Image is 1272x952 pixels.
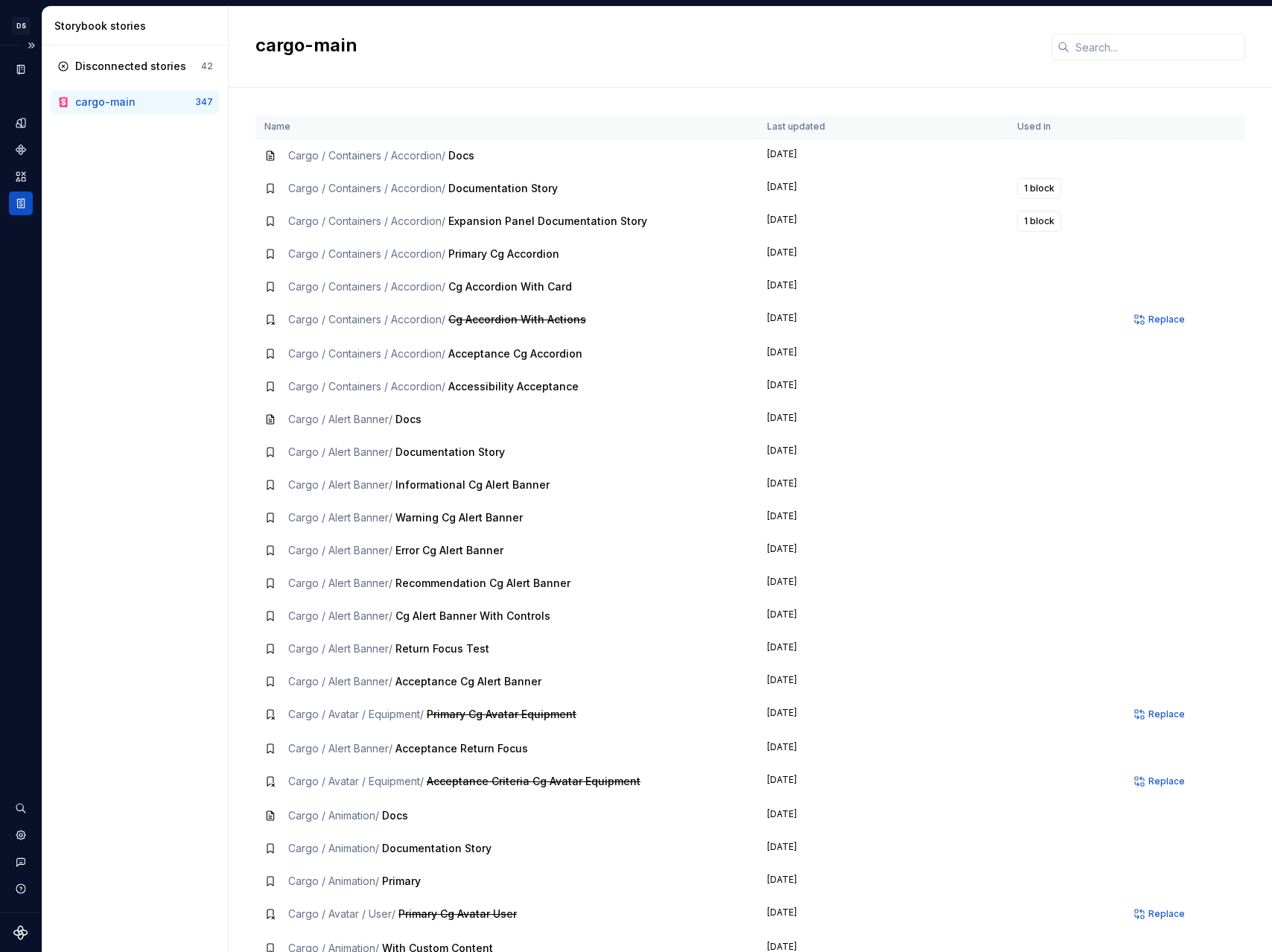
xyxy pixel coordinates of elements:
span: Return Focus Test [395,642,489,655]
th: Used in [1008,115,1121,139]
button: Replace [1130,904,1192,924]
td: [DATE] [758,270,1008,303]
span: Replace [1148,908,1185,920]
div: 42 [201,60,213,72]
div: Disconnected stories [75,59,186,74]
td: [DATE] [758,765,1008,799]
a: Assets [9,165,33,188]
a: Components [9,138,33,162]
td: [DATE] [758,665,1008,698]
button: Expand sidebar [21,35,42,56]
td: [DATE] [758,436,1008,469]
span: Cargo / Alert Banner / [288,642,392,655]
span: Cargo / Alert Banner / [288,742,392,755]
span: Cargo / Containers / Accordion / [288,182,445,194]
span: Primary Cg Accordion [448,247,559,260]
td: [DATE] [758,205,1008,238]
span: Acceptance Cg Alert Banner [395,675,541,688]
span: Error Cg Alert Banner [395,544,503,556]
span: Cargo / Animation / [288,809,379,822]
span: Cargo / Alert Banner / [288,544,392,556]
td: [DATE] [758,534,1008,567]
button: 1 block [1017,178,1061,199]
span: Replace [1148,314,1185,326]
span: Cargo / Alert Banner / [288,609,392,622]
span: Primary Cg Avatar User [398,907,517,920]
span: Docs [382,809,408,822]
span: Cargo / Containers / Accordion / [288,149,445,162]
td: [DATE] [758,403,1008,436]
th: Last updated [758,115,1008,139]
span: Acceptance Criteria Cg Avatar Equipment [427,775,640,787]
span: 1 block [1024,183,1055,194]
span: Cargo / Alert Banner / [288,511,392,524]
td: [DATE] [758,469,1008,501]
button: DS [3,10,39,42]
span: Replace [1148,708,1185,720]
span: Accessibility Acceptance [448,380,579,393]
td: [DATE] [758,238,1008,270]
span: Cargo / Alert Banner / [288,675,392,688]
span: Cargo / Alert Banner / [288,577,392,589]
span: 1 block [1024,215,1055,227]
td: [DATE] [758,172,1008,205]
span: Documentation Story [395,445,505,458]
span: Cg Accordion With Actions [448,313,586,326]
input: Search... [1069,34,1245,60]
td: [DATE] [758,865,1008,898]
td: [DATE] [758,732,1008,765]
span: Cargo / Alert Banner / [288,413,392,425]
td: [DATE] [758,632,1008,665]
span: Cargo / Avatar / Equipment / [288,708,424,720]
span: Cargo / Avatar / User / [288,907,395,920]
span: Primary Cg Avatar Equipment [427,708,576,720]
span: Warning Cg Alert Banner [395,511,523,524]
h2: cargo-main [255,34,1034,57]
a: Storybook stories [9,191,33,215]
button: 1 block [1017,211,1061,232]
div: 347 [195,96,213,108]
span: Informational Cg Alert Banner [395,478,550,491]
td: [DATE] [758,337,1008,370]
td: [DATE] [758,567,1008,600]
td: [DATE] [758,898,1008,932]
td: [DATE] [758,139,1008,173]
span: Cargo / Containers / Accordion / [288,380,445,393]
span: Cargo / Containers / Accordion / [288,215,445,227]
span: Cargo / Alert Banner / [288,445,392,458]
div: cargo-main [75,95,136,110]
a: Design tokens [9,111,33,135]
a: cargo-main347 [51,90,219,114]
button: Replace [1130,771,1192,792]
span: Cg Accordion With Card [448,280,572,293]
td: [DATE] [758,698,1008,732]
a: Documentation [9,57,33,81]
svg: Supernova Logo [13,925,28,940]
button: Replace [1130,309,1192,330]
td: [DATE] [758,370,1008,403]
td: [DATE] [758,303,1008,337]
span: Acceptance Cg Accordion [448,347,582,360]
td: [DATE] [758,600,1008,632]
td: [DATE] [758,832,1008,865]
span: Cargo / Animation / [288,875,379,887]
button: Contact support [9,850,33,874]
td: [DATE] [758,501,1008,534]
button: Search ⌘K [9,796,33,820]
span: Replace [1148,775,1185,787]
th: Name [255,115,758,139]
span: Primary [382,875,421,887]
span: Cargo / Containers / Accordion / [288,347,445,360]
div: Storybook stories [54,19,222,34]
div: Settings [9,823,33,847]
span: Docs [448,149,474,162]
span: Cargo / Avatar / Equipment / [288,775,424,787]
